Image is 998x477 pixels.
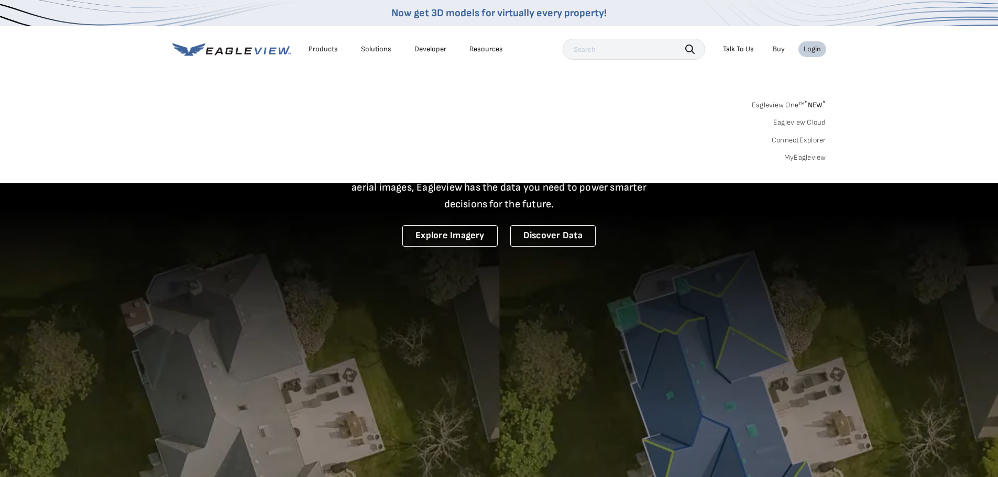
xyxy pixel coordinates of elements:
[361,45,391,54] div: Solutions
[402,225,498,247] a: Explore Imagery
[772,136,826,145] a: ConnectExplorer
[510,225,596,247] a: Discover Data
[752,97,826,109] a: Eagleview One™*NEW*
[804,101,826,109] span: NEW
[309,45,338,54] div: Products
[773,45,785,54] a: Buy
[563,39,705,60] input: Search
[804,45,821,54] div: Login
[469,45,503,54] div: Resources
[723,45,754,54] div: Talk To Us
[391,7,607,19] a: Now get 3D models for virtually every property!
[773,118,826,127] a: Eagleview Cloud
[784,153,826,162] a: MyEagleview
[414,45,446,54] a: Developer
[339,162,660,213] p: A new era starts here. Built on more than 3.5 billion high-resolution aerial images, Eagleview ha...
